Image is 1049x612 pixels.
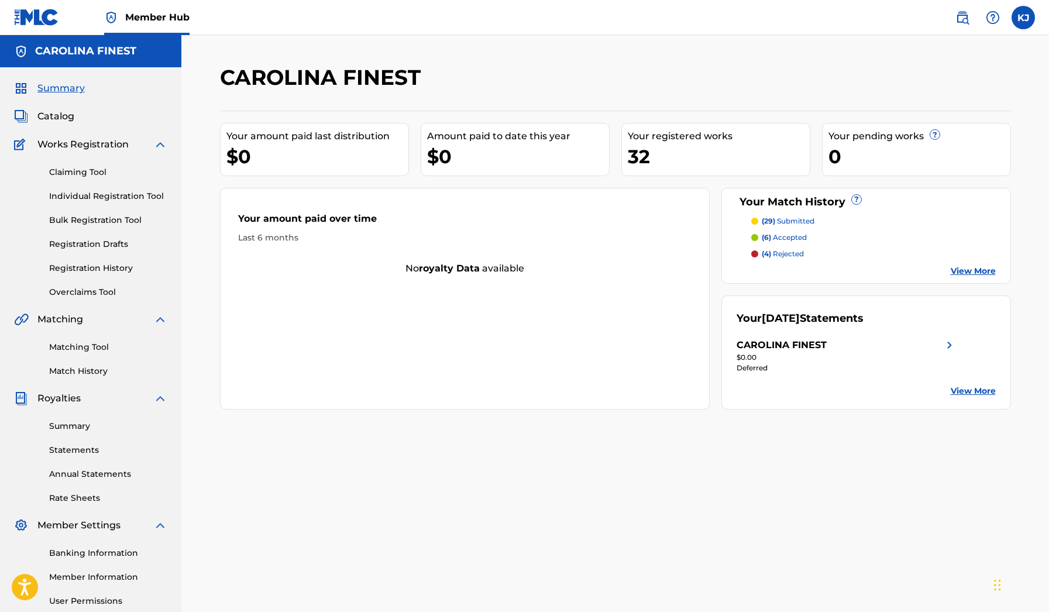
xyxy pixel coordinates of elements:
[737,311,864,326] div: Your Statements
[737,338,827,352] div: CAROLINA FINEST
[37,81,85,95] span: Summary
[427,129,609,143] div: Amount paid to date this year
[828,143,1010,170] div: 0
[14,137,29,152] img: Works Registration
[49,492,167,504] a: Rate Sheets
[994,568,1001,603] div: Drag
[153,137,167,152] img: expand
[737,194,996,210] div: Your Match History
[762,216,775,225] span: (29)
[226,129,408,143] div: Your amount paid last distribution
[14,81,28,95] img: Summary
[226,143,408,170] div: $0
[221,262,710,276] div: No available
[49,214,167,226] a: Bulk Registration Tool
[762,249,804,259] p: rejected
[951,265,996,277] a: View More
[751,216,996,226] a: (29) submitted
[153,518,167,532] img: expand
[419,263,480,274] strong: royalty data
[14,81,85,95] a: SummarySummary
[49,166,167,178] a: Claiming Tool
[990,556,1049,612] iframe: Chat Widget
[49,341,167,353] a: Matching Tool
[852,195,861,204] span: ?
[49,547,167,559] a: Banking Information
[49,286,167,298] a: Overclaims Tool
[153,312,167,326] img: expand
[943,338,957,352] img: right chevron icon
[125,11,190,24] span: Member Hub
[14,109,28,123] img: Catalog
[14,44,28,59] img: Accounts
[762,312,800,325] span: [DATE]
[737,363,957,373] div: Deferred
[751,249,996,259] a: (4) rejected
[981,6,1005,29] div: Help
[1016,412,1049,508] iframe: Resource Center
[14,109,74,123] a: CatalogCatalog
[14,9,59,26] img: MLC Logo
[35,44,136,58] h5: CAROLINA FINEST
[220,64,427,91] h2: CAROLINA FINEST
[737,352,957,363] div: $0.00
[238,232,692,244] div: Last 6 months
[762,232,807,243] p: accepted
[951,385,996,397] a: View More
[49,262,167,274] a: Registration History
[37,109,74,123] span: Catalog
[955,11,969,25] img: search
[427,143,609,170] div: $0
[737,338,957,373] a: CAROLINA FINESTright chevron icon$0.00Deferred
[628,129,810,143] div: Your registered works
[49,444,167,456] a: Statements
[37,137,129,152] span: Works Registration
[104,11,118,25] img: Top Rightsholder
[49,595,167,607] a: User Permissions
[14,518,28,532] img: Member Settings
[49,365,167,377] a: Match History
[37,312,83,326] span: Matching
[49,468,167,480] a: Annual Statements
[37,391,81,405] span: Royalties
[49,190,167,202] a: Individual Registration Tool
[828,129,1010,143] div: Your pending works
[14,391,28,405] img: Royalties
[986,11,1000,25] img: help
[49,420,167,432] a: Summary
[238,212,692,232] div: Your amount paid over time
[49,238,167,250] a: Registration Drafts
[751,232,996,243] a: (6) accepted
[37,518,121,532] span: Member Settings
[930,130,940,139] span: ?
[1012,6,1035,29] div: User Menu
[762,233,771,242] span: (6)
[951,6,974,29] a: Public Search
[153,391,167,405] img: expand
[762,249,771,258] span: (4)
[14,312,29,326] img: Matching
[762,216,814,226] p: submitted
[628,143,810,170] div: 32
[49,571,167,583] a: Member Information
